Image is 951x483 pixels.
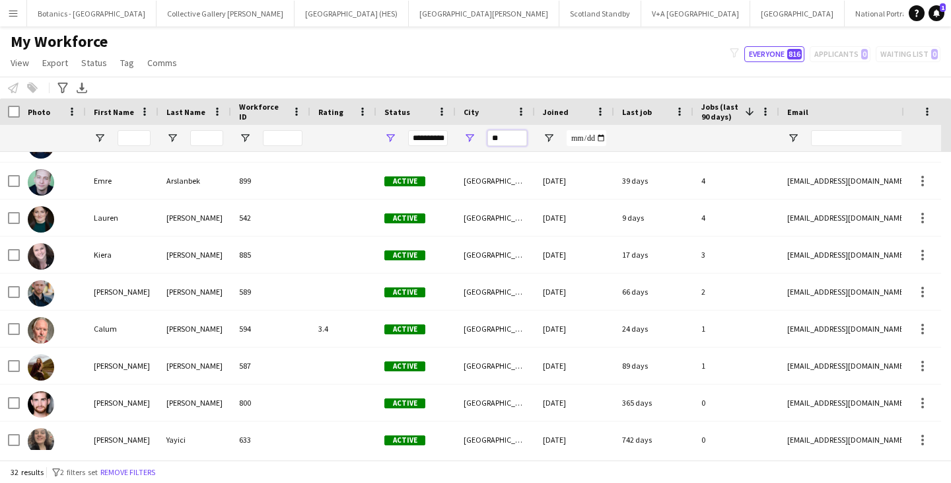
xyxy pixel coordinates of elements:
span: Status [81,57,107,69]
div: [GEOGRAPHIC_DATA] [456,163,535,199]
img: Marc McMillan [28,280,54,307]
button: Remove filters [98,465,158,480]
div: [GEOGRAPHIC_DATA] [456,274,535,310]
a: Tag [115,54,139,71]
div: [PERSON_NAME] [158,348,231,384]
span: Email [787,107,808,117]
span: Workforce ID [239,102,287,122]
div: Kiera [86,237,158,273]
img: Emre Arslanbek [28,169,54,196]
app-action-btn: Export XLSX [74,80,90,96]
button: Open Filter Menu [384,132,396,144]
div: Lauren [86,200,158,236]
div: 89 days [614,348,693,384]
div: [DATE] [535,200,614,236]
span: Last Name [166,107,205,117]
span: Comms [147,57,177,69]
button: V+A [GEOGRAPHIC_DATA] [641,1,750,26]
a: 1 [929,5,944,21]
a: Export [37,54,73,71]
span: Status [384,107,410,117]
div: Emre [86,163,158,199]
div: 1 [693,348,779,384]
div: 66 days [614,274,693,310]
div: [PERSON_NAME] [158,311,231,347]
span: Active [384,361,425,371]
input: Workforce ID Filter Input [263,130,302,146]
button: Open Filter Menu [239,132,251,144]
div: [PERSON_NAME] [158,200,231,236]
div: [PERSON_NAME] [158,237,231,273]
div: [DATE] [535,422,614,458]
span: Jobs (last 90 days) [701,102,740,122]
div: 4 [693,200,779,236]
div: 594 [231,311,310,347]
div: 17 days [614,237,693,273]
div: 39 days [614,163,693,199]
button: Everyone816 [744,46,804,62]
button: [GEOGRAPHIC_DATA] (HES) [295,1,409,26]
span: Active [384,398,425,408]
div: 0 [693,422,779,458]
span: Export [42,57,68,69]
div: 742 days [614,422,693,458]
span: Active [384,435,425,445]
div: Calum [86,311,158,347]
div: [GEOGRAPHIC_DATA] [456,200,535,236]
div: [PERSON_NAME] [86,422,158,458]
span: Active [384,324,425,334]
div: 365 days [614,385,693,421]
span: Active [384,213,425,223]
button: Scotland Standby [559,1,641,26]
div: [DATE] [535,348,614,384]
button: Open Filter Menu [94,132,106,144]
div: 589 [231,274,310,310]
div: [GEOGRAPHIC_DATA] [456,348,535,384]
button: [GEOGRAPHIC_DATA][PERSON_NAME] [409,1,559,26]
div: 633 [231,422,310,458]
div: 3 [693,237,779,273]
div: [PERSON_NAME] [158,385,231,421]
span: Joined [543,107,569,117]
div: 24 days [614,311,693,347]
div: [PERSON_NAME] [86,348,158,384]
div: 800 [231,385,310,421]
span: Photo [28,107,50,117]
a: View [5,54,34,71]
button: Open Filter Menu [543,132,555,144]
app-action-btn: Advanced filters [55,80,71,96]
div: 0 [693,385,779,421]
input: Joined Filter Input [567,130,606,146]
button: Open Filter Menu [464,132,475,144]
div: 899 [231,163,310,199]
button: Botanics - [GEOGRAPHIC_DATA] [27,1,157,26]
div: 587 [231,348,310,384]
span: Active [384,287,425,297]
div: 542 [231,200,310,236]
input: First Name Filter Input [118,130,151,146]
button: Open Filter Menu [166,132,178,144]
span: Active [384,250,425,260]
input: Last Name Filter Input [190,130,223,146]
div: [GEOGRAPHIC_DATA] [456,237,535,273]
img: Amelia Yayici [28,428,54,455]
img: Lauren Downie [28,206,54,233]
img: Kiera Wilkins [28,243,54,270]
span: 2 filters set [60,467,98,477]
div: Yayici [158,422,231,458]
div: 1 [693,311,779,347]
span: Rating [318,107,343,117]
div: [PERSON_NAME] [86,385,158,421]
div: [DATE] [535,311,614,347]
span: 816 [787,49,802,59]
img: Alex Cavegn [28,391,54,418]
button: Open Filter Menu [787,132,799,144]
div: [GEOGRAPHIC_DATA] [456,311,535,347]
button: [GEOGRAPHIC_DATA] [750,1,845,26]
a: Comms [142,54,182,71]
div: 9 days [614,200,693,236]
img: Calum Beaton [28,317,54,344]
span: 1 [940,3,946,12]
div: Arslanbek [158,163,231,199]
input: City Filter Input [487,130,527,146]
